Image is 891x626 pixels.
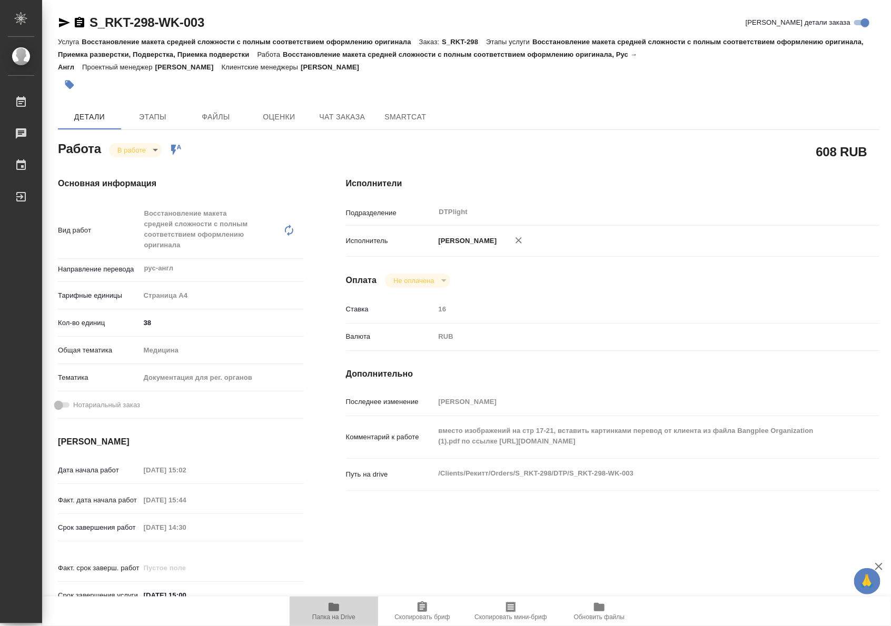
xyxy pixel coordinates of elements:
p: Дата начала работ [58,465,140,476]
div: Медицина [140,341,304,359]
button: В работе [114,146,149,155]
div: Страница А4 [140,287,304,305]
p: Тарифные единицы [58,290,140,301]
p: [PERSON_NAME] [155,63,222,71]
button: Скопировать ссылку для ЯМессенджера [58,16,71,29]
input: ✎ Введи что-нибудь [140,315,304,330]
p: Этапы услуги [486,38,532,46]
input: ✎ Введи что-нибудь [140,588,232,603]
p: Клиентские менеджеры [222,63,301,71]
textarea: /Clients/Рекитт/Orders/S_RKT-298/DTP/S_RKT-298-WK-003 [435,465,835,482]
span: [PERSON_NAME] детали заказа [746,17,850,28]
p: Направление перевода [58,264,140,275]
div: В работе [385,274,450,288]
span: 🙏 [858,570,876,592]
p: Срок завершения услуги [58,590,140,601]
button: Обновить файлы [555,597,643,626]
p: Тематика [58,372,140,383]
span: Этапы [127,110,178,124]
h4: Дополнительно [346,368,879,380]
span: Нотариальный заказ [73,400,140,410]
p: Проектный менеджер [82,63,155,71]
span: Скопировать мини-бриф [474,613,547,621]
span: Папка на Drive [312,613,355,621]
span: Файлы [191,110,241,124]
div: Документация для рег. органов [140,369,304,387]
p: Заказ: [419,38,442,46]
p: Вид работ [58,225,140,236]
input: Пустое поле [435,301,835,317]
h4: Исполнители [346,177,879,190]
p: S_RKT-298 [442,38,486,46]
input: Пустое поле [140,462,232,478]
p: Комментарий к работе [346,432,435,442]
input: Пустое поле [140,520,232,535]
p: [PERSON_NAME] [435,236,497,246]
p: Общая тематика [58,345,140,356]
p: Валюта [346,331,435,342]
a: S_RKT-298-WK-003 [90,15,204,29]
span: Чат заказа [317,110,368,124]
input: Пустое поле [435,394,835,409]
p: Работа [258,51,283,58]
input: Пустое поле [140,492,232,508]
button: Скопировать бриф [378,597,467,626]
p: Факт. дата начала работ [58,495,140,506]
button: 🙏 [854,568,880,594]
h4: Оплата [346,274,377,287]
button: Скопировать ссылку [73,16,86,29]
button: Папка на Drive [290,597,378,626]
button: Добавить тэг [58,73,81,96]
span: Обновить файлы [574,613,625,621]
p: Последнее изменение [346,397,435,407]
h2: Работа [58,138,101,157]
p: Ставка [346,304,435,315]
textarea: вместо изображений на стр 17-21, вставить картинками перевод от клиента из файла Bangplee Organiz... [435,422,835,450]
p: Восстановление макета средней сложности с полным соответствием оформлению оригинала [82,38,419,46]
button: Не оплачена [390,276,437,285]
p: Путь на drive [346,469,435,480]
p: Подразделение [346,208,435,218]
div: В работе [109,143,162,157]
p: Срок завершения работ [58,522,140,533]
p: Восстановление макета средней сложности с полным соответствием оформлению оригинала, Рус → Англ [58,51,637,71]
p: [PERSON_NAME] [301,63,367,71]
span: SmartCat [380,110,431,124]
h2: 608 RUB [816,143,867,160]
p: Факт. срок заверш. работ [58,563,140,573]
h4: [PERSON_NAME] [58,436,304,448]
p: Исполнитель [346,236,435,246]
p: Кол-во единиц [58,318,140,328]
p: Услуга [58,38,82,46]
h4: Основная информация [58,177,304,190]
button: Удалить исполнителя [507,229,530,252]
div: RUB [435,328,835,346]
span: Детали [64,110,115,124]
input: Пустое поле [140,560,232,575]
button: Скопировать мини-бриф [467,597,555,626]
span: Оценки [254,110,304,124]
span: Скопировать бриф [394,613,450,621]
